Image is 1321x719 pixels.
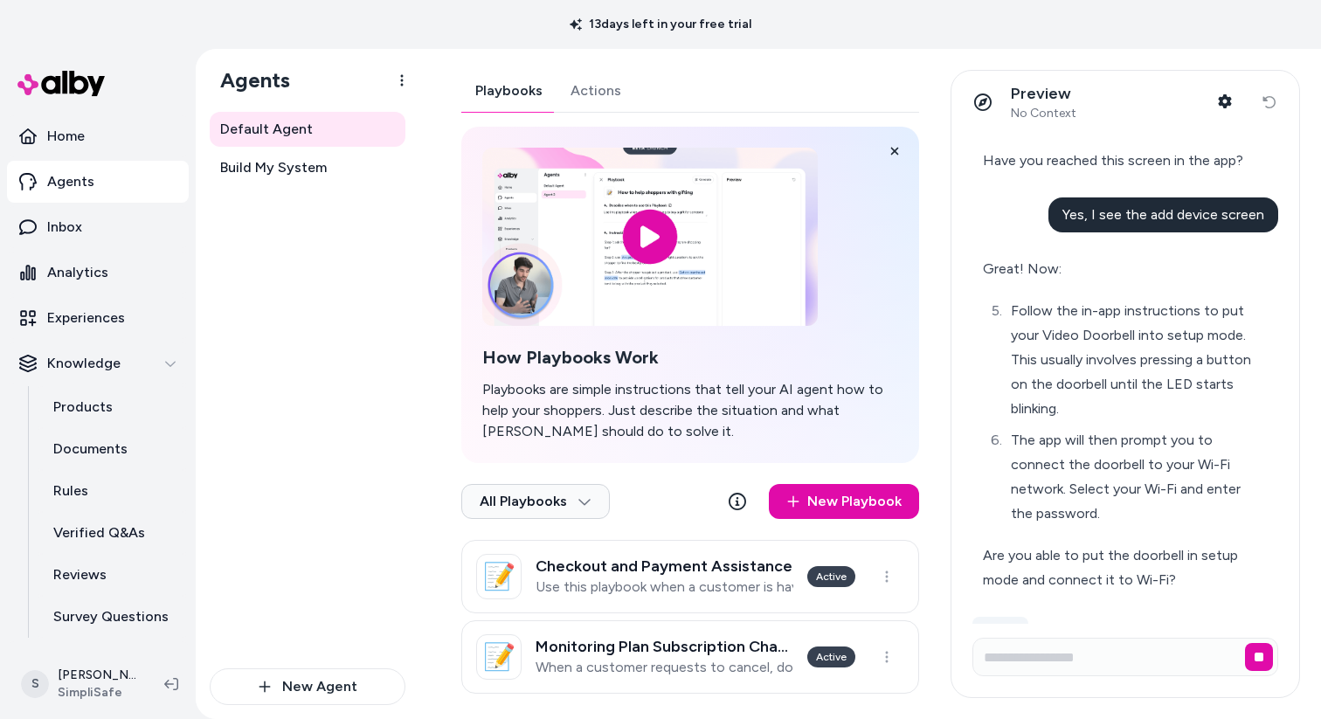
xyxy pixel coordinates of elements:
p: Reviews [53,564,107,585]
h1: Agents [206,67,290,93]
img: alby Logo [17,71,105,96]
button: Actions [557,70,635,112]
a: Default Agent [210,112,405,147]
button: Playbooks [461,70,557,112]
p: Experiences [47,308,125,328]
span: Yes, I see the add device screen [1062,206,1264,223]
p: Rules [53,480,88,501]
div: Active [807,566,855,587]
a: Home [7,115,189,157]
h3: Monitoring Plan Subscription Change [536,638,793,655]
div: Great! Now: [983,257,1253,281]
a: Reviews [36,554,189,596]
div: 📝 [476,554,522,599]
a: New Playbook [769,484,919,519]
button: Knowledge [7,342,189,384]
span: No Context [1011,106,1076,121]
div: Are you able to put the doorbell in setup mode and connect it to Wi-Fi? [983,543,1253,592]
a: 📝Monitoring Plan Subscription ChangeWhen a customer requests to cancel, downgrade, upgrade, suspe... [461,620,919,694]
p: When a customer requests to cancel, downgrade, upgrade, suspend or change their monitoring plan s... [536,659,793,676]
p: Documents [53,439,128,460]
span: All Playbooks [480,493,591,510]
button: Stop generating [1245,643,1273,671]
button: S[PERSON_NAME]SimpliSafe [10,656,150,712]
p: Home [47,126,85,147]
p: Survey Questions [53,606,169,627]
a: Inbox [7,206,189,248]
a: Agents [7,161,189,203]
span: Default Agent [220,119,313,140]
p: Knowledge [47,353,121,374]
span: SimpliSafe [58,684,136,702]
div: The app will then prompt you to connect the doorbell to your Wi-Fi network. Select your Wi-Fi and... [1011,428,1253,526]
span: Build My System [220,157,327,178]
h3: Checkout and Payment Assistance [536,557,793,575]
p: 13 days left in your free trial [559,16,762,33]
p: Use this playbook when a customer is having trouble completing the checkout process to purchase t... [536,578,793,596]
a: Products [36,386,189,428]
h2: How Playbooks Work [482,347,898,369]
a: Experiences [7,297,189,339]
p: Inbox [47,217,82,238]
p: Preview [1011,84,1076,104]
button: All Playbooks [461,484,610,519]
div: Follow the in-app instructions to put your Video Doorbell into setup mode. This usually involves ... [1011,299,1253,421]
a: 📝Checkout and Payment AssistanceUse this playbook when a customer is having trouble completing th... [461,540,919,613]
a: Survey Questions [36,596,189,638]
p: Playbooks are simple instructions that tell your AI agent how to help your shoppers. Just describ... [482,379,898,442]
p: Agents [47,171,94,192]
span: S [21,670,49,698]
input: Write your prompt here [972,638,1278,676]
p: Analytics [47,262,108,283]
p: Verified Q&As [53,522,145,543]
a: Documents [36,428,189,470]
a: Build My System [210,150,405,185]
p: Products [53,397,113,418]
div: Have you reached this screen in the app? [983,149,1253,173]
p: [PERSON_NAME] [58,667,136,684]
a: Analytics [7,252,189,294]
a: Rules [36,470,189,512]
a: Verified Q&As [36,512,189,554]
div: Active [807,646,855,667]
div: 📝 [476,634,522,680]
button: New Agent [210,668,405,705]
